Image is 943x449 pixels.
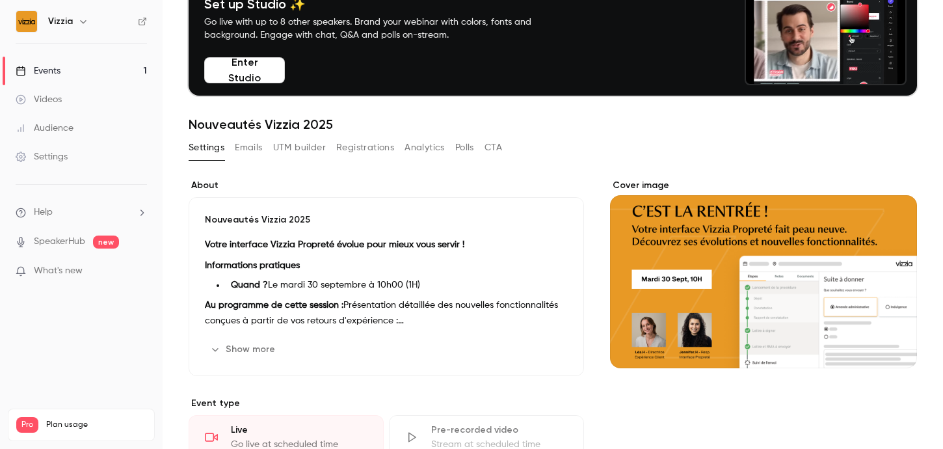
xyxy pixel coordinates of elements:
[226,279,568,292] li: Le mardi 30 septembre à 10h00 (1H)
[189,137,224,158] button: Settings
[16,93,62,106] div: Videos
[16,11,37,32] img: Vizzia
[131,265,147,277] iframe: Noticeable Trigger
[34,235,85,249] a: SpeakerHub
[205,297,568,329] p: Présentation détaillée des nouvelles fonctionnalités conçues à partir de vos retours d'expérience :
[231,280,268,290] strong: Quand ?
[34,206,53,219] span: Help
[405,137,445,158] button: Analytics
[48,15,73,28] h6: Vizzia
[189,116,917,132] h1: Nouveautés Vizzia 2025
[16,150,68,163] div: Settings
[336,137,394,158] button: Registrations
[34,264,83,278] span: What's new
[205,261,300,270] strong: Informations pratiques
[16,122,73,135] div: Audience
[610,179,918,192] label: Cover image
[46,420,146,430] span: Plan usage
[231,424,367,437] div: Live
[205,240,464,249] strong: Votre interface Vizzia Propreté évolue pour mieux vous servir !
[205,213,568,226] p: Nouveautés Vizzia 2025
[205,301,343,310] strong: Au programme de cette session :
[235,137,262,158] button: Emails
[204,57,285,83] button: Enter Studio
[204,16,562,42] p: Go live with up to 8 other speakers. Brand your webinar with colors, fonts and background. Engage...
[189,179,584,192] label: About
[16,417,38,433] span: Pro
[16,64,60,77] div: Events
[93,236,119,249] span: new
[205,339,283,360] button: Show more
[16,206,147,219] li: help-dropdown-opener
[189,397,584,410] p: Event type
[431,424,568,437] div: Pre-recorded video
[610,179,918,368] section: Cover image
[485,137,502,158] button: CTA
[455,137,474,158] button: Polls
[273,137,326,158] button: UTM builder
